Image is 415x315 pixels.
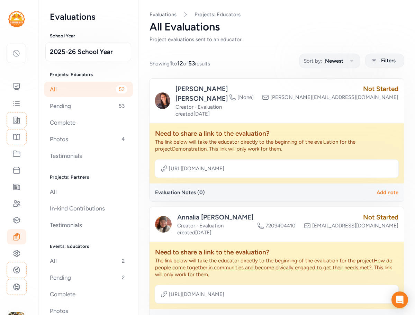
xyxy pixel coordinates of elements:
[377,189,398,196] div: Add note
[50,11,127,22] h2: Evaluations
[155,247,398,257] div: Need to share a link to the evaluation?
[44,253,133,269] div: All
[363,85,398,93] span: Not Started
[177,213,257,222] div: Annalia [PERSON_NAME]
[177,60,183,67] span: 12
[312,222,398,229] span: [EMAIL_ADDRESS][DOMAIN_NAME]
[170,60,172,67] span: 1
[169,165,224,172] div: [URL][DOMAIN_NAME]
[325,57,343,65] span: Newest
[8,11,25,27] img: logo
[150,11,177,18] a: Evaluations
[197,223,198,229] span: ·
[270,94,398,101] span: [PERSON_NAME][EMAIL_ADDRESS][DOMAIN_NAME]
[44,115,133,130] div: Complete
[45,43,131,61] button: 2025-26 School Year
[155,189,205,196] div: Evaluation Notes ( 0 )
[169,291,224,298] div: [URL][DOMAIN_NAME]
[391,291,408,308] div: Open Intercom Messenger
[237,94,254,101] span: [None]
[119,135,127,143] span: 4
[177,223,224,236] span: Evaluation created [DATE]
[175,104,222,117] span: Evaluation created [DATE]
[44,184,133,199] div: All
[150,11,404,18] nav: Breadcrumb
[172,146,207,152] span: Demonstration
[50,47,127,57] span: 2025-26 School Year
[299,54,360,68] button: Sort by:Newest
[50,174,127,180] h3: Projects: Partners
[44,98,133,114] div: Pending
[44,201,133,216] div: In-kind Contributions
[195,11,241,18] a: Projects: Educators
[44,148,133,163] div: Testimonials
[155,129,398,138] div: Need to share a link to the evaluation?
[50,72,127,78] h3: Projects: Educators
[177,223,195,229] span: Creator
[119,273,127,282] span: 2
[44,217,133,233] div: Testimonials
[150,59,210,67] span: Showing to of results
[44,82,133,97] div: All
[175,84,229,103] div: [PERSON_NAME] [PERSON_NAME]
[155,257,398,278] div: The link below will take the educator directly to the beginning of the evaluation for the project...
[116,85,127,93] span: 53
[155,216,172,233] img: owmtcMNvQaudm1SUyz7j
[44,270,133,285] div: Pending
[50,33,127,39] h3: School Year
[150,21,404,33] div: All Evaluations
[175,104,193,110] span: Creator
[304,57,322,65] span: Sort by:
[119,257,127,265] span: 2
[155,92,170,109] img: q4HlXv5YSC6xIHP31wd3
[116,102,127,110] span: 53
[155,138,398,152] div: The link below will take the educator directly to the beginning of the evaluation for the project...
[381,56,396,65] span: Filters
[265,222,296,229] span: 7209404410
[150,36,404,43] div: Project evaluations sent to an educator.
[195,104,196,110] span: ·
[188,60,195,67] span: 53
[44,132,133,147] div: Photos
[44,287,133,302] div: Complete
[363,213,398,221] span: Not Started
[50,244,127,249] h3: Events: Educators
